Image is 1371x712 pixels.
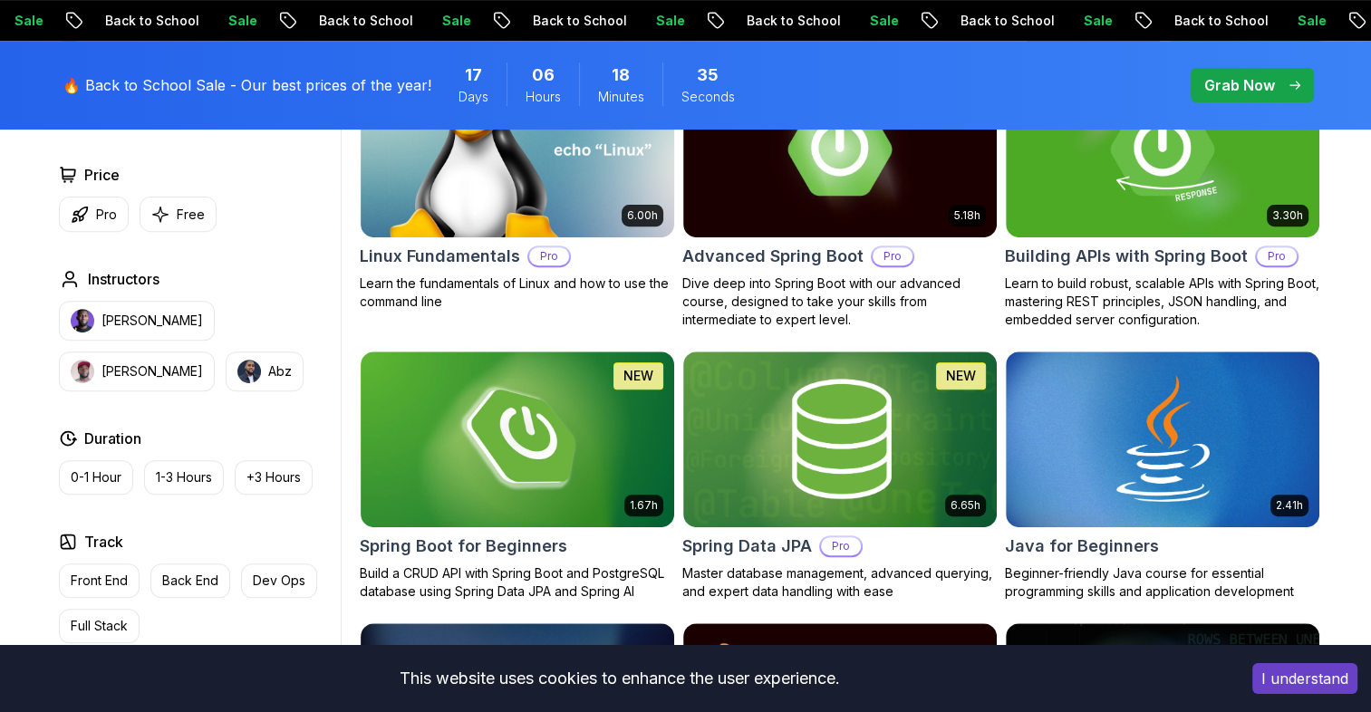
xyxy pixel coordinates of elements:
[682,244,864,269] h2: Advanced Spring Boot
[1204,74,1275,96] p: Grab Now
[361,351,674,527] img: Spring Boot for Beginners card
[1005,244,1248,269] h2: Building APIs with Spring Boot
[71,617,128,635] p: Full Stack
[1006,351,1319,527] img: Java for Beginners card
[140,197,217,232] button: Free
[612,63,630,88] span: 18 Minutes
[360,534,567,559] h2: Spring Boot for Beginners
[683,351,997,527] img: Spring Data JPA card
[1005,564,1320,601] p: Beginner-friendly Java course for essential programming skills and application development
[63,12,187,30] p: Back to School
[954,208,980,223] p: 5.18h
[705,12,828,30] p: Back to School
[59,609,140,643] button: Full Stack
[59,351,215,391] button: instructor img[PERSON_NAME]
[459,88,488,106] span: Days
[226,351,304,391] button: instructor imgAbz
[401,12,459,30] p: Sale
[360,564,675,601] p: Build a CRUD API with Spring Boot and PostgreSQL database using Spring Data JPA and Spring AI
[623,367,653,385] p: NEW
[14,659,1225,698] div: This website uses cookies to enhance the user experience.
[246,468,301,486] p: +3 Hours
[361,62,674,237] img: Linux Fundamentals card
[177,206,205,224] p: Free
[360,61,675,311] a: Linux Fundamentals card6.00hLinux FundamentalsProLearn the fundamentals of Linux and how to use t...
[237,360,261,383] img: instructor img
[697,63,719,88] span: 35 Seconds
[529,247,569,265] p: Pro
[253,572,305,590] p: Dev Ops
[71,360,94,383] img: instructor img
[71,572,128,590] p: Front End
[1006,62,1319,237] img: Building APIs with Spring Boot card
[59,563,140,598] button: Front End
[63,74,431,96] p: 🔥 Back to School Sale - Our best prices of the year!
[150,563,230,598] button: Back End
[532,63,555,88] span: 6 Hours
[360,274,675,311] p: Learn the fundamentals of Linux and how to use the command line
[682,61,998,329] a: Advanced Spring Boot card5.18hAdvanced Spring BootProDive deep into Spring Boot with our advanced...
[96,206,117,224] p: Pro
[1252,663,1357,694] button: Accept cookies
[59,301,215,341] button: instructor img[PERSON_NAME]
[682,564,998,601] p: Master database management, advanced querying, and expert data handling with ease
[598,88,644,106] span: Minutes
[873,247,912,265] p: Pro
[268,362,292,380] p: Abz
[614,12,672,30] p: Sale
[1005,351,1320,601] a: Java for Beginners card2.41hJava for BeginnersBeginner-friendly Java course for essential program...
[1276,498,1303,513] p: 2.41h
[946,367,976,385] p: NEW
[144,460,224,495] button: 1-3 Hours
[951,498,980,513] p: 6.65h
[1257,247,1297,265] p: Pro
[88,268,159,290] h2: Instructors
[84,531,123,553] h2: Track
[235,460,313,495] button: +3 Hours
[627,208,658,223] p: 6.00h
[681,88,735,106] span: Seconds
[682,274,998,329] p: Dive deep into Spring Boot with our advanced course, designed to take your skills from intermedia...
[187,12,245,30] p: Sale
[1272,208,1303,223] p: 3.30h
[1005,534,1159,559] h2: Java for Beginners
[828,12,886,30] p: Sale
[241,563,317,598] button: Dev Ops
[71,309,94,332] img: instructor img
[59,460,133,495] button: 0-1 Hour
[1133,12,1256,30] p: Back to School
[101,312,203,330] p: [PERSON_NAME]
[156,468,212,486] p: 1-3 Hours
[1042,12,1100,30] p: Sale
[59,197,129,232] button: Pro
[682,351,998,601] a: Spring Data JPA card6.65hNEWSpring Data JPAProMaster database management, advanced querying, and ...
[84,164,120,186] h2: Price
[465,63,482,88] span: 17 Days
[71,468,121,486] p: 0-1 Hour
[1005,274,1320,329] p: Learn to build robust, scalable APIs with Spring Boot, mastering REST principles, JSON handling, ...
[84,428,141,449] h2: Duration
[682,534,812,559] h2: Spring Data JPA
[277,12,401,30] p: Back to School
[162,572,218,590] p: Back End
[360,244,520,269] h2: Linux Fundamentals
[101,362,203,380] p: [PERSON_NAME]
[1256,12,1314,30] p: Sale
[683,62,997,237] img: Advanced Spring Boot card
[821,537,861,555] p: Pro
[360,351,675,601] a: Spring Boot for Beginners card1.67hNEWSpring Boot for BeginnersBuild a CRUD API with Spring Boot ...
[1005,61,1320,329] a: Building APIs with Spring Boot card3.30hBuilding APIs with Spring BootProLearn to build robust, s...
[526,88,561,106] span: Hours
[491,12,614,30] p: Back to School
[630,498,658,513] p: 1.67h
[919,12,1042,30] p: Back to School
